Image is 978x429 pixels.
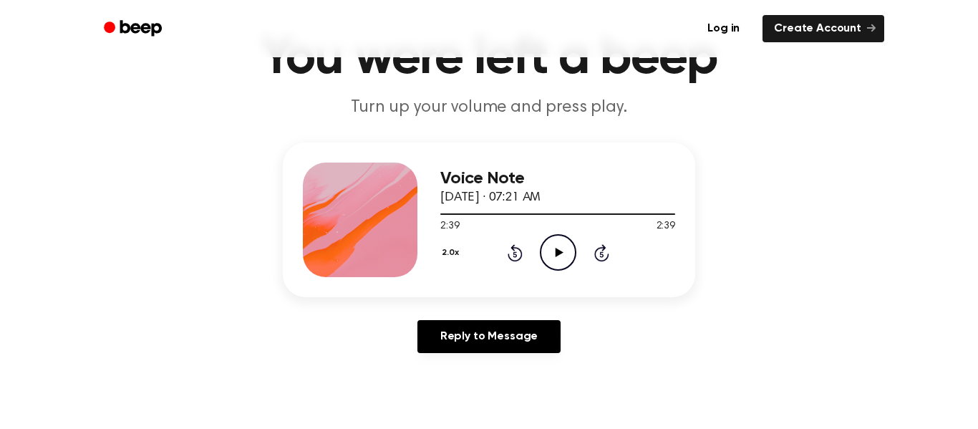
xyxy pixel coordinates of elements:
button: 2.0x [440,241,464,265]
span: 2:39 [440,219,459,234]
p: Turn up your volume and press play. [214,96,764,120]
a: Create Account [762,15,884,42]
h3: Voice Note [440,169,675,188]
a: Reply to Message [417,320,561,353]
a: Beep [94,15,175,43]
span: 2:39 [657,219,675,234]
span: [DATE] · 07:21 AM [440,191,541,204]
a: Log in [693,12,754,45]
h1: You were left a beep [122,33,856,85]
